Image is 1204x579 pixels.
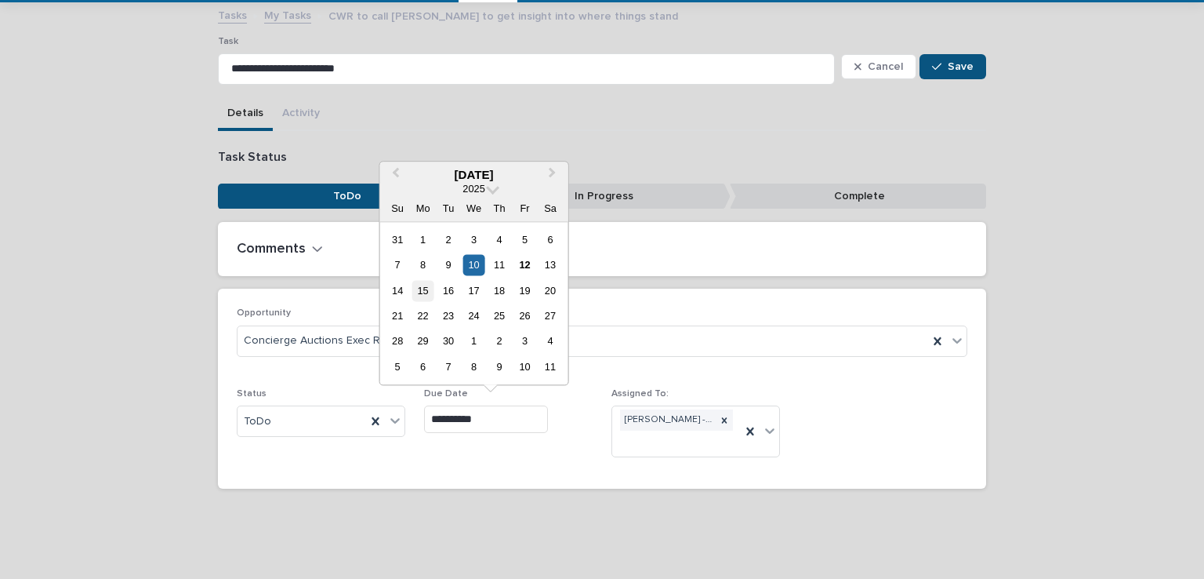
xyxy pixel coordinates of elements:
div: Tu [438,198,459,219]
div: Choose Friday, October 3rd, 2025 [514,331,535,352]
div: Choose Sunday, September 7th, 2025 [387,254,408,275]
div: Choose Sunday, September 28th, 2025 [387,331,408,352]
div: Fr [514,198,535,219]
button: Save [919,54,986,79]
p: Task Status [218,150,986,165]
div: Choose Sunday, October 5th, 2025 [387,356,408,377]
div: month 2025-09 [385,227,563,380]
span: Cancel [868,61,903,72]
div: Choose Tuesday, September 16th, 2025 [438,280,459,301]
div: We [463,198,484,219]
div: Choose Friday, September 5th, 2025 [514,229,535,250]
div: Choose Wednesday, September 17th, 2025 [463,280,484,301]
div: [PERSON_NAME] - EBS-[GEOGRAPHIC_DATA] [620,410,716,431]
p: ToDo [218,184,474,209]
div: Choose Sunday, September 14th, 2025 [387,280,408,301]
div: Choose Monday, September 8th, 2025 [412,254,433,275]
div: Mo [412,198,433,219]
span: Opportunity [237,308,291,318]
div: Choose Monday, September 22nd, 2025 [412,305,433,326]
h2: Comments [237,241,306,258]
div: Choose Thursday, September 11th, 2025 [488,254,510,275]
p: Complete [730,184,986,209]
div: Choose Monday, October 6th, 2025 [412,356,433,377]
div: [DATE] [380,168,568,182]
div: Choose Tuesday, September 9th, 2025 [438,254,459,275]
div: Choose Wednesday, September 3rd, 2025 [463,229,484,250]
button: Comments [237,241,323,258]
div: Choose Saturday, October 11th, 2025 [539,356,560,377]
div: Choose Saturday, September 27th, 2025 [539,305,560,326]
span: ToDo [244,413,271,430]
div: Choose Thursday, September 18th, 2025 [488,280,510,301]
div: Choose Friday, October 10th, 2025 [514,356,535,377]
button: Next Month [542,163,567,188]
button: Activity [273,98,329,131]
div: Choose Monday, September 15th, 2025 [412,280,433,301]
div: Su [387,198,408,219]
div: Choose Saturday, October 4th, 2025 [539,331,560,352]
div: Choose Wednesday, September 10th, 2025 [463,254,484,275]
div: Choose Monday, September 29th, 2025 [412,331,433,352]
button: Cancel [841,54,916,79]
p: In Progress [474,184,731,209]
div: Choose Thursday, October 9th, 2025 [488,356,510,377]
div: Choose Friday, September 26th, 2025 [514,305,535,326]
div: Choose Thursday, September 25th, 2025 [488,305,510,326]
span: 2025 [462,183,484,195]
div: Choose Tuesday, October 7th, 2025 [438,356,459,377]
div: Choose Wednesday, October 8th, 2025 [463,356,484,377]
span: Due Date [424,389,468,399]
div: Choose Friday, September 12th, 2025 [514,254,535,275]
span: Save [948,61,974,72]
div: Choose Wednesday, October 1st, 2025 [463,331,484,352]
a: My Tasks [264,5,311,24]
div: Choose Sunday, September 21st, 2025 [387,305,408,326]
p: CWR to call [PERSON_NAME] to get insight into where things stand [328,6,678,24]
div: Choose Wednesday, September 24th, 2025 [463,305,484,326]
button: Details [218,98,273,131]
div: Choose Tuesday, September 30th, 2025 [438,331,459,352]
div: Choose Monday, September 1st, 2025 [412,229,433,250]
span: Concierge Auctions Exec Retention [244,333,422,349]
div: Choose Saturday, September 6th, 2025 [539,229,560,250]
div: Choose Friday, September 19th, 2025 [514,280,535,301]
span: Status [237,389,267,399]
div: Choose Thursday, October 2nd, 2025 [488,331,510,352]
div: Choose Thursday, September 4th, 2025 [488,229,510,250]
div: Sa [539,198,560,219]
button: Previous Month [382,163,407,188]
a: Tasks [218,5,247,24]
span: Assigned To: [611,389,669,399]
div: Choose Saturday, September 20th, 2025 [539,280,560,301]
div: Choose Tuesday, September 23rd, 2025 [438,305,459,326]
div: Th [488,198,510,219]
div: Choose Sunday, August 31st, 2025 [387,229,408,250]
div: Choose Tuesday, September 2nd, 2025 [438,229,459,250]
div: Choose Saturday, September 13th, 2025 [539,254,560,275]
span: Task [218,37,238,46]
